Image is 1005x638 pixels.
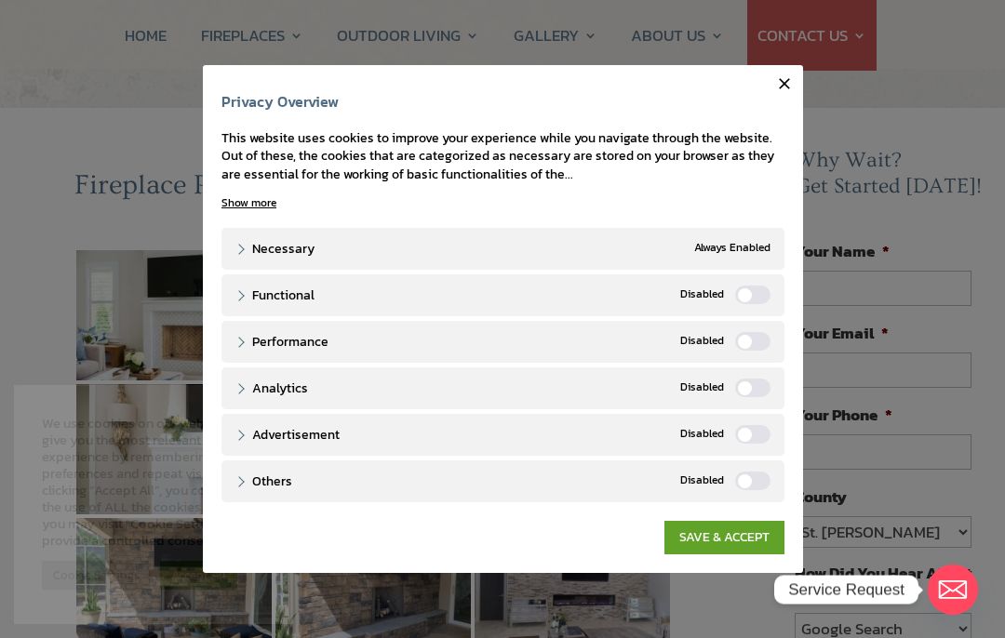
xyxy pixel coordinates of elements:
[235,286,315,305] a: Functional
[235,472,292,491] a: Others
[221,194,276,211] a: Show more
[664,521,784,554] a: SAVE & ACCEPT
[694,239,770,259] span: Always Enabled
[235,425,340,445] a: Advertisement
[221,129,784,184] div: This website uses cookies to improve your experience while you navigate through the website. Out ...
[235,332,328,352] a: Performance
[235,239,315,259] a: Necessary
[235,379,308,398] a: Analytics
[221,93,784,120] h4: Privacy Overview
